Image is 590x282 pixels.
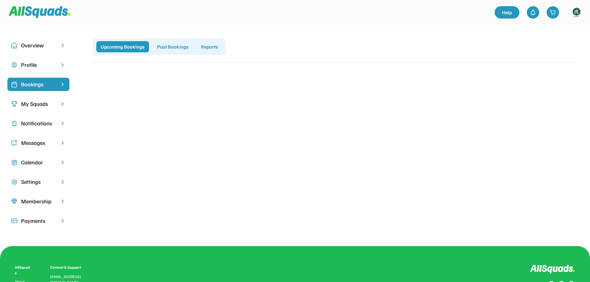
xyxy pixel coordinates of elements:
img: Icon%20copy%203.svg [11,101,17,107]
img: Icon%20copy%2010.svg [11,42,17,49]
div: Notifications [21,119,56,128]
img: chevron-right.svg [59,159,66,165]
div: Bookings [21,80,56,89]
img: bell-03%20%281%29.svg [530,9,536,15]
img: chevron-right.svg [59,101,66,107]
div: Settings [21,178,56,186]
img: Icon%20copy%208.svg [11,198,17,205]
div: Profile [21,61,56,69]
img: chevron-right.svg [59,179,66,185]
img: chevron-right.svg [59,198,66,204]
img: https%3A%2F%2F94044dc9e5d3b3599ffa5e2d56a015ce.cdn.bubble.io%2Ff1734594230631x534612339345057700%... [570,6,583,19]
img: user-circle.svg [11,62,17,68]
div: Upcoming Bookings [96,41,149,52]
img: Squad%20Logo.svg [9,6,71,18]
img: Logo%20inverted.svg [530,265,575,274]
div: Past Bookings [153,41,193,52]
img: shopping-cart-01%20%281%29.svg [550,9,556,15]
img: Icon%20copy%207.svg [11,159,17,166]
img: chevron-right%20copy%203.svg [59,81,66,87]
img: chevron-right.svg [59,140,66,146]
img: chevron-right.svg [59,42,66,48]
div: Calendar [21,158,56,167]
img: chevron-right.svg [59,218,66,224]
div: Overview [21,41,56,50]
img: Icon%20copy%2016.svg [11,179,17,185]
img: Icon%20%2815%29.svg [11,218,17,224]
div: My Squads [21,100,56,108]
img: Icon%20%2819%29.svg [11,81,17,88]
div: Messages [21,139,56,147]
img: chevron-right.svg [59,62,66,68]
div: Membership [21,197,56,206]
img: chevron-right.svg [59,120,66,126]
img: Icon%20copy%204.svg [11,120,17,127]
a: Help [495,6,519,19]
div: Contact & Support [50,265,89,270]
div: Reports [197,41,222,52]
img: Icon%20copy%205.svg [11,140,17,146]
div: Payments [21,217,56,225]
